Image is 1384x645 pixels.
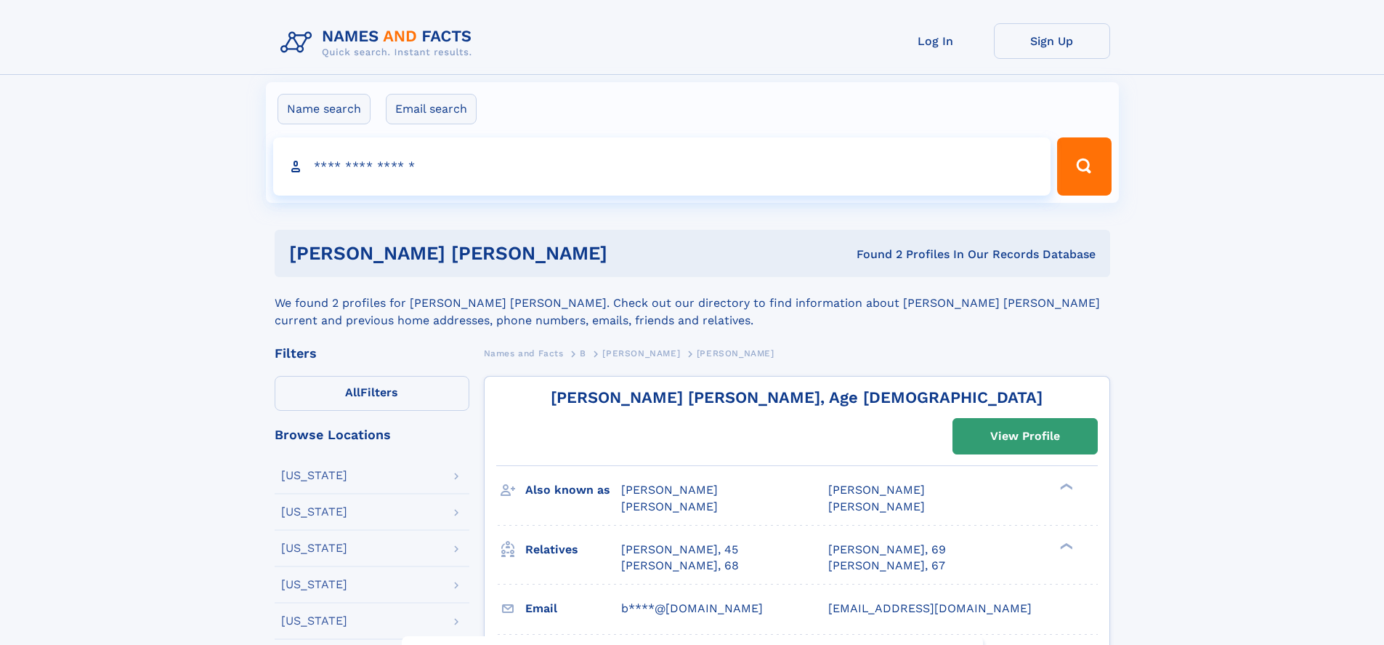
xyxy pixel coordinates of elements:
span: [PERSON_NAME] [828,483,925,497]
a: [PERSON_NAME] [602,344,680,362]
span: [PERSON_NAME] [828,500,925,513]
h3: Relatives [525,537,621,562]
div: ❯ [1056,541,1074,550]
h3: Also known as [525,478,621,502]
a: [PERSON_NAME], 68 [621,558,739,574]
a: Sign Up [994,23,1110,59]
div: Filters [275,347,469,360]
label: Filters [275,376,469,411]
div: ❯ [1056,482,1074,492]
img: Logo Names and Facts [275,23,484,63]
a: B [580,344,586,362]
label: Name search [278,94,371,124]
a: Names and Facts [484,344,564,362]
a: [PERSON_NAME], 67 [828,558,945,574]
div: [US_STATE] [281,506,347,518]
span: [PERSON_NAME] [621,483,718,497]
div: Browse Locations [275,428,469,441]
span: [PERSON_NAME] [602,348,680,358]
a: [PERSON_NAME], 45 [621,542,738,558]
div: [US_STATE] [281,615,347,627]
span: [EMAIL_ADDRESS][DOMAIN_NAME] [828,601,1032,615]
span: [PERSON_NAME] [621,500,718,513]
a: View Profile [953,419,1097,454]
a: [PERSON_NAME] [PERSON_NAME], Age [DEMOGRAPHIC_DATA] [551,388,1043,406]
div: [US_STATE] [281,579,347,590]
span: All [345,385,360,399]
a: Log In [878,23,994,59]
div: We found 2 profiles for [PERSON_NAME] [PERSON_NAME]. Check out our directory to find information ... [275,277,1110,329]
button: Search Button [1057,137,1111,196]
h1: [PERSON_NAME] [PERSON_NAME] [289,244,732,263]
span: B [580,348,586,358]
a: [PERSON_NAME], 69 [828,542,946,558]
div: Found 2 Profiles In Our Records Database [732,247,1096,263]
h3: Email [525,596,621,621]
div: View Profile [990,420,1060,453]
div: [US_STATE] [281,470,347,481]
div: [US_STATE] [281,542,347,554]
span: [PERSON_NAME] [697,348,774,358]
label: Email search [386,94,477,124]
input: search input [273,137,1051,196]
